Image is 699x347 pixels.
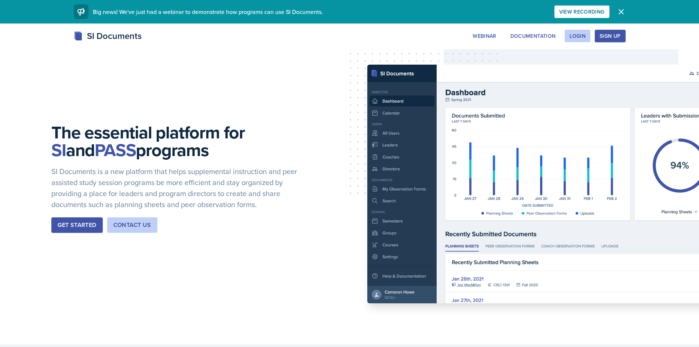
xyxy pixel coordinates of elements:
button: Sign Up [595,30,625,42]
button: View Recording [554,6,609,18]
button: Webinar [468,30,501,42]
div: Documentation [510,33,556,39]
div: Login [569,33,586,39]
span: Big news! We've just had a webinar to demonstrate how programs can use SI Documents. [93,8,323,16]
button: Contact Us [107,217,157,233]
div: Sign Up [600,33,620,39]
div: Contact Us [113,221,151,229]
button: Documentation [506,30,561,42]
button: Login [565,30,590,42]
div: View Recording [559,9,605,15]
div: Get Started [58,221,96,229]
div: Webinar [473,33,496,39]
div: SI Documents [74,29,142,43]
button: Get Started [51,217,102,233]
